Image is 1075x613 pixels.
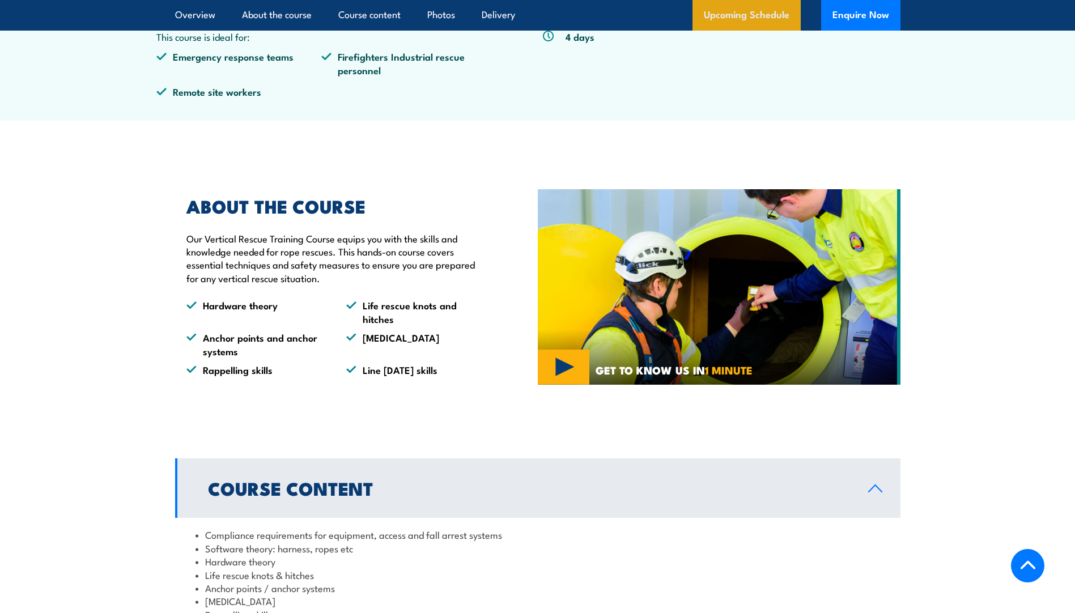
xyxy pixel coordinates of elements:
[596,365,753,375] span: GET TO KNOW US IN
[156,50,322,76] li: Emergency response teams
[196,528,880,541] li: Compliance requirements for equipment, access and fall arrest systems
[175,458,900,518] a: Course Content
[346,299,486,325] li: Life rescue knots and hitches
[196,581,880,594] li: Anchor points / anchor systems
[208,480,850,496] h2: Course Content
[196,555,880,568] li: Hardware theory
[196,542,880,555] li: Software theory: harness, ropes etc
[321,50,487,76] li: Firefighters Industrial rescue personnel
[156,85,322,98] li: Remote site workers
[566,30,594,43] p: 4 days
[346,363,486,376] li: Line [DATE] skills
[186,198,486,214] h2: ABOUT THE COURSE
[156,30,487,43] p: This course is ideal for:
[186,299,326,325] li: Hardware theory
[186,363,326,376] li: Rappelling skills
[186,232,486,285] p: Our Vertical Rescue Training Course equips you with the skills and knowledge needed for rope resc...
[705,361,753,378] strong: 1 MINUTE
[196,594,880,607] li: [MEDICAL_DATA]
[346,331,486,357] li: [MEDICAL_DATA]
[196,568,880,581] li: Life rescue knots & hitches
[186,331,326,357] li: Anchor points and anchor systems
